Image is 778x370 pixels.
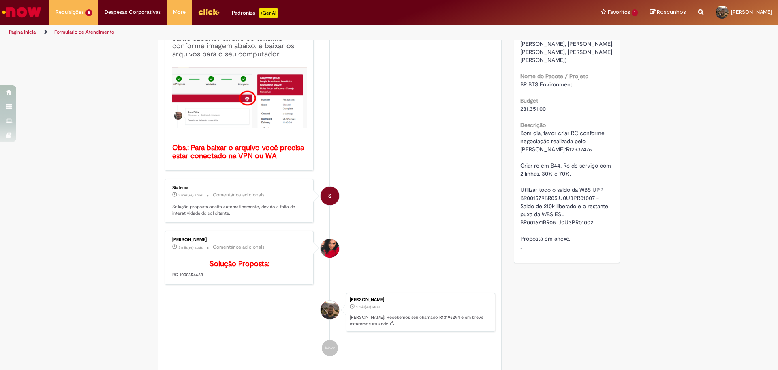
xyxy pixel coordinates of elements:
small: Comentários adicionais [213,191,265,198]
span: More [173,8,186,16]
div: System [321,187,339,205]
div: Luiz Carlos Santos De Lima [321,301,339,319]
span: S [328,186,331,206]
time: 18/06/2025 10:59:34 [178,245,203,250]
p: RC 1000354663 [172,260,307,279]
span: Squad 1 ([PERSON_NAME], [PERSON_NAME], [PERSON_NAME], [PERSON_NAME], [PERSON_NAME], [PERSON_NAME]) [520,32,615,64]
li: Luiz Carlos Santos De Lima [165,293,495,332]
span: 1 [632,9,638,16]
img: click_logo_yellow_360x200.png [198,6,220,18]
span: Despesas Corporativas [105,8,161,16]
p: Solução proposta aceita automaticamente, devido a falta de interatividade do solicitante. [172,204,307,216]
span: 3 mês(es) atrás [178,193,203,198]
span: Bom dia, favor criar RC conforme negociação realizada pelo [PERSON_NAME]:R12937476. Criar rc em B... [520,129,613,250]
span: 231.351,00 [520,105,546,112]
span: 3 mês(es) atrás [178,245,203,250]
b: Nome do Pacote / Projeto [520,73,588,80]
span: Rascunhos [657,8,686,16]
div: Aline Rangel [321,239,339,258]
p: [PERSON_NAME]! Recebemos seu chamado R13196294 e em breve estaremos atuando. [350,314,491,327]
b: Obs.: Para baixar o arquivo você precisa estar conectado na VPN ou WA [172,143,306,161]
span: BR BTS Environment [520,81,572,88]
p: +GenAi [259,8,278,18]
b: Budget [520,97,538,104]
span: [PERSON_NAME] [731,9,772,15]
time: 26/06/2025 17:59:35 [178,193,203,198]
span: 5 [85,9,92,16]
b: Descrição [520,121,546,129]
span: Requisições [56,8,84,16]
div: Sistema [172,185,307,190]
img: ServiceNow [1,4,43,20]
ul: Trilhas de página [6,25,513,40]
a: Rascunhos [650,9,686,16]
a: Formulário de Atendimento [54,29,114,35]
small: Comentários adicionais [213,244,265,251]
div: [PERSON_NAME] [350,297,491,302]
a: Página inicial [9,29,37,35]
div: Padroniza [232,8,278,18]
span: 3 mês(es) atrás [356,305,380,310]
span: Favoritos [608,8,630,16]
time: 18/06/2025 09:39:26 [356,305,380,310]
img: x_mdbda_azure_blob.picture2.png [172,67,307,128]
div: [PERSON_NAME] [172,237,307,242]
b: Solução Proposta: [209,259,269,269]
